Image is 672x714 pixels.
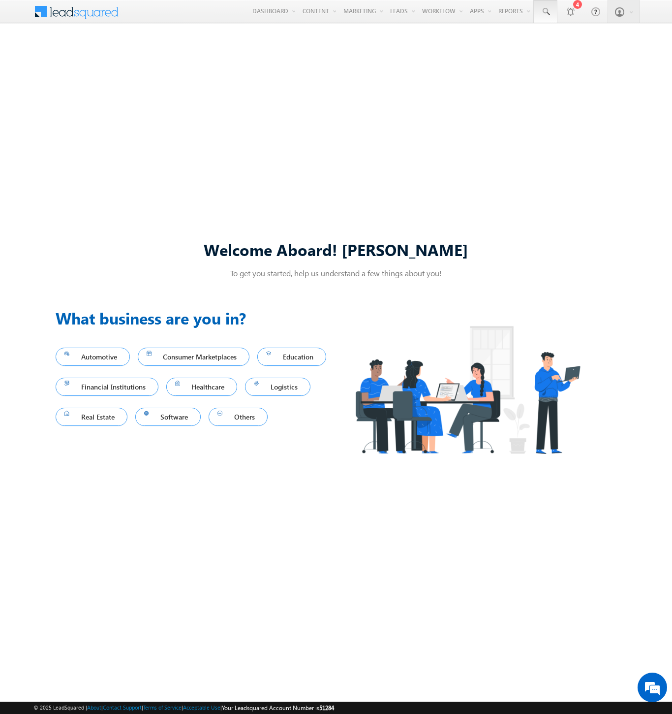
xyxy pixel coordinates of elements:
[64,410,119,423] span: Real Estate
[103,704,142,711] a: Contact Support
[64,350,121,363] span: Automotive
[87,704,101,711] a: About
[319,704,334,712] span: 51284
[222,704,334,712] span: Your Leadsquared Account Number is
[143,704,182,711] a: Terms of Service
[33,703,334,713] span: © 2025 LeadSquared | | | | |
[175,380,229,393] span: Healthcare
[183,704,220,711] a: Acceptable Use
[56,306,336,330] h3: What business are you in?
[266,350,317,363] span: Education
[147,350,241,363] span: Consumer Marketplaces
[336,306,599,473] img: Industry.png
[56,268,616,278] p: To get you started, help us understand a few things about you!
[144,410,192,423] span: Software
[56,239,616,260] div: Welcome Aboard! [PERSON_NAME]
[64,380,150,393] span: Financial Institutions
[254,380,302,393] span: Logistics
[217,410,259,423] span: Others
